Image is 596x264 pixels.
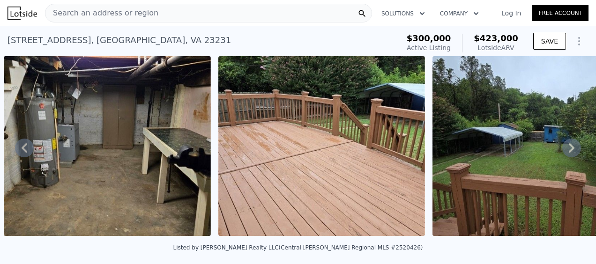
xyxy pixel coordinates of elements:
button: Show Options [570,32,589,51]
div: Lotside ARV [474,43,518,52]
span: $300,000 [407,33,451,43]
img: Sale: 167509797 Parcel: 100270857 [4,56,211,236]
span: Search an address or region [45,7,158,19]
img: Sale: 167509797 Parcel: 100270857 [218,56,425,236]
img: Lotside [7,7,37,20]
span: $423,000 [474,33,518,43]
a: Free Account [532,5,589,21]
div: [STREET_ADDRESS] , [GEOGRAPHIC_DATA] , VA 23231 [7,34,231,47]
button: Solutions [374,5,432,22]
button: SAVE [533,33,566,50]
span: Active Listing [407,44,451,51]
div: Listed by [PERSON_NAME] Realty LLC (Central [PERSON_NAME] Regional MLS #2520426) [173,244,423,251]
a: Log In [490,8,532,18]
button: Company [432,5,486,22]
